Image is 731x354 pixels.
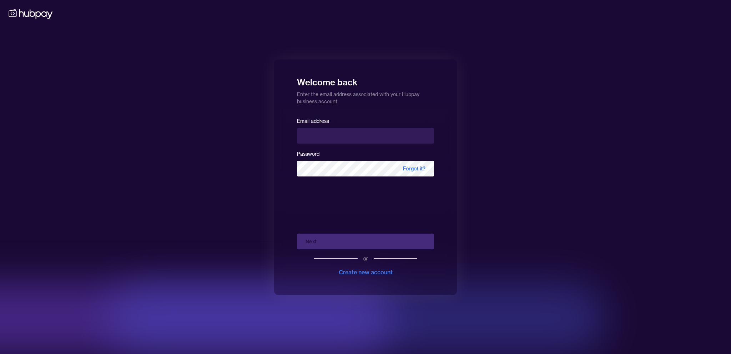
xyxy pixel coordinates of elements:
[394,161,434,176] span: Forgot it?
[297,151,319,157] label: Password
[297,88,434,105] p: Enter the email address associated with your Hubpay business account
[297,118,329,124] label: Email address
[297,72,434,88] h1: Welcome back
[363,255,368,262] div: or
[339,268,393,276] div: Create new account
